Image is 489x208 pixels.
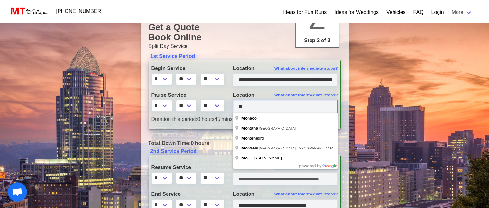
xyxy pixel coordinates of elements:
[259,146,334,150] span: [GEOGRAPHIC_DATA], [GEOGRAPHIC_DATA]
[233,66,255,71] span: Location
[52,5,106,18] a: [PHONE_NUMBER]
[241,156,283,160] span: [PERSON_NAME]
[413,8,423,16] a: FAQ
[299,37,336,44] p: Step 2 of 3
[151,91,223,99] label: Pause Service
[259,126,296,130] span: [GEOGRAPHIC_DATA]
[9,7,49,16] img: MotorToys Logo
[241,126,259,131] span: ntana
[241,156,248,160] span: Mo
[241,126,248,131] span: Mo
[144,140,346,147] div: 0 hours
[149,140,191,146] span: Total Down Time:
[274,92,338,98] span: What about intermediate stops?
[233,92,255,98] span: Location
[151,65,223,72] label: Begin Service
[283,8,327,16] a: Ideas for Fun Runs
[8,182,27,202] a: Open chat
[274,65,338,72] span: What about intermediate stops?
[151,190,223,198] label: End Service
[448,6,476,19] a: More
[241,136,265,140] span: ntenegro
[147,115,343,123] div: 0 hours
[214,116,232,122] span: 45 mins
[241,146,248,150] span: Mo
[241,146,259,150] span: ntreal
[274,191,338,197] span: What about intermediate stops?
[431,8,444,16] a: Login
[334,8,379,16] a: Ideas for Weddings
[149,22,341,42] h1: Get a Quote Book Online
[241,116,248,121] span: Mo
[386,8,406,16] a: Vehicles
[241,136,248,140] span: Mo
[151,164,223,171] label: Resume Service
[233,190,338,198] label: Location
[151,116,197,122] span: Duration this period:
[149,42,341,50] p: Split Day Service
[241,116,258,121] span: naco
